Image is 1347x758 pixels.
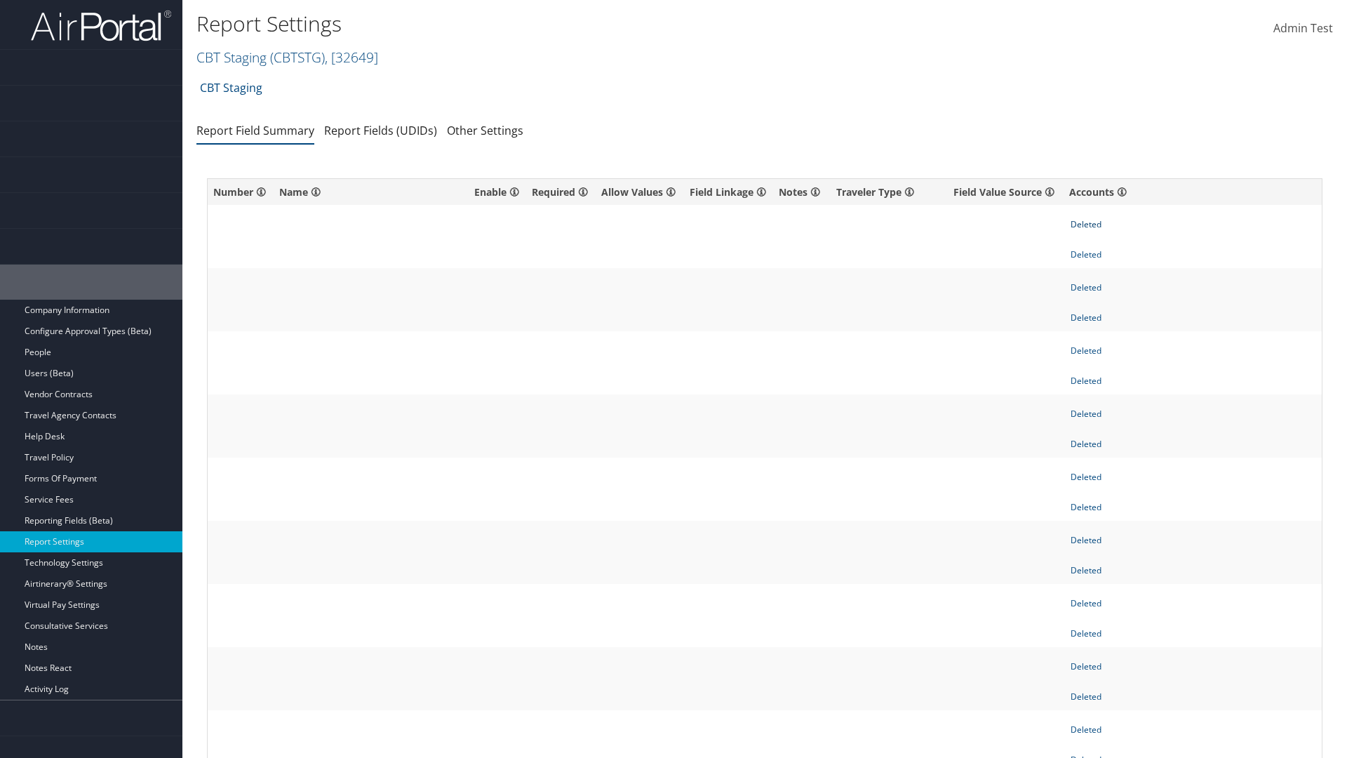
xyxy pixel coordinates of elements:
[634,545,643,559] span: ✕
[1071,710,1129,726] span: AMI Divison
[556,293,564,306] span: ✓
[556,419,564,432] span: ✕
[1071,205,1129,220] span: AMI Divison
[208,647,274,710] td: 20
[1071,690,1196,703] span: Deleted
[634,482,643,496] span: ✓
[556,545,564,559] span: ✓
[1071,437,1196,451] span: Deleted
[948,647,1064,710] td: In Profile
[200,74,262,102] a: CBT Staging
[32,157,105,192] span: Travel Approval
[1071,564,1196,577] span: Deleted
[196,48,378,67] a: CBT Staging
[780,230,822,243] span: No notes
[473,185,519,199] div: ✔ indicates the toggle is On and the Reporting Field is active and will be used by downstream sys...
[688,185,768,199] div: ✔ indicates the toggle is On and there is an association between Reporting Fields that is documen...
[780,293,822,306] span: No notes
[948,268,1064,331] td: In Profile
[270,48,325,67] span: ( CBTSTG )
[1071,647,1129,663] span: AMI Divison
[948,394,1064,458] td: At Booking
[1071,455,1122,470] span: Airtin Test
[1071,533,1153,547] span: Deleted
[1071,614,1177,630] span: Account Management
[1069,185,1317,199] div: Displays all accounts who use the specific Report Field.
[723,609,732,622] span: ✕
[32,86,55,121] span: Trips
[492,735,501,748] span: ✕
[1071,218,1153,231] span: Deleted
[1071,328,1122,344] span: Airtin Test
[556,672,564,685] span: ✓
[723,482,732,496] span: ✕
[723,672,732,685] span: ✕
[723,230,732,243] span: ✕
[836,185,942,199] div: Displays the drop-down list value selected and designates the Traveler Type (e.g., Guest) linked ...
[1071,394,1129,410] span: AMI Divison
[208,205,274,268] td: 1
[948,205,1064,268] td: None
[831,584,948,647] td: None
[556,609,564,622] span: ✓
[208,268,274,331] td: 1
[1071,344,1153,357] span: Deleted
[1071,723,1153,736] span: Deleted
[723,293,732,306] span: ✕
[1071,627,1196,640] span: Deleted
[32,50,88,85] span: Dashboards
[196,9,954,39] h1: Report Settings
[208,394,274,458] td: 2
[601,185,678,199] div: ✔ indicates the toggle is On and values and the Customer has a set of values they want loaded for...
[1071,644,1122,660] span: Airtin Test
[1071,740,1177,756] span: Account Management
[1071,281,1153,294] span: Deleted
[32,265,109,300] span: Company Admin
[274,521,468,584] td: free
[274,331,468,394] td: s
[274,584,468,647] td: Department Number
[492,672,501,685] span: ✕
[274,458,468,521] td: Lister
[274,647,468,710] td: Cost Center
[948,521,1064,584] td: In Profile
[1071,581,1122,597] span: Airtin Test
[196,123,314,138] a: Report Field Summary
[556,230,564,243] span: ✓
[831,205,948,268] td: None
[274,205,468,268] td: Test Report Dummy
[1071,521,1129,536] span: AMI Divison
[1071,311,1196,324] span: Deleted
[556,482,564,496] span: ✓
[1071,458,1129,473] span: AMI Divison
[1071,331,1129,347] span: AMI Divison
[634,609,643,622] span: ✕
[634,735,643,748] span: ✓
[325,48,378,67] span: , [ 32649 ]
[780,357,822,369] span: No notes
[779,185,825,199] div: Free form text displaying here provides instructions explaining Reporting Field Linkage (see Repo...
[831,458,948,521] td: None
[1273,20,1333,36] span: Admin Test
[1071,584,1129,599] span: AMI Divison
[32,193,116,228] span: Risk Management
[634,293,643,306] span: ✕
[492,356,501,369] span: ✕
[32,121,86,157] span: Book Travel
[32,229,78,264] span: Reporting
[556,735,564,748] span: ✓
[1071,597,1153,610] span: Deleted
[208,584,274,647] td: 11
[831,394,948,458] td: For Both
[208,331,274,394] td: 1
[831,647,948,710] td: None
[723,356,732,369] span: ✕
[492,419,501,432] span: ✓
[32,700,105,736] span: Employee Tools
[279,185,462,199] div: Name assigned to the specific Reporting Field.
[1071,374,1196,387] span: Deleted
[1071,265,1122,281] span: Airtin Test
[831,268,948,331] td: For Profiled Travelers
[780,672,822,685] span: No notes
[1071,707,1122,723] span: Airtin Test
